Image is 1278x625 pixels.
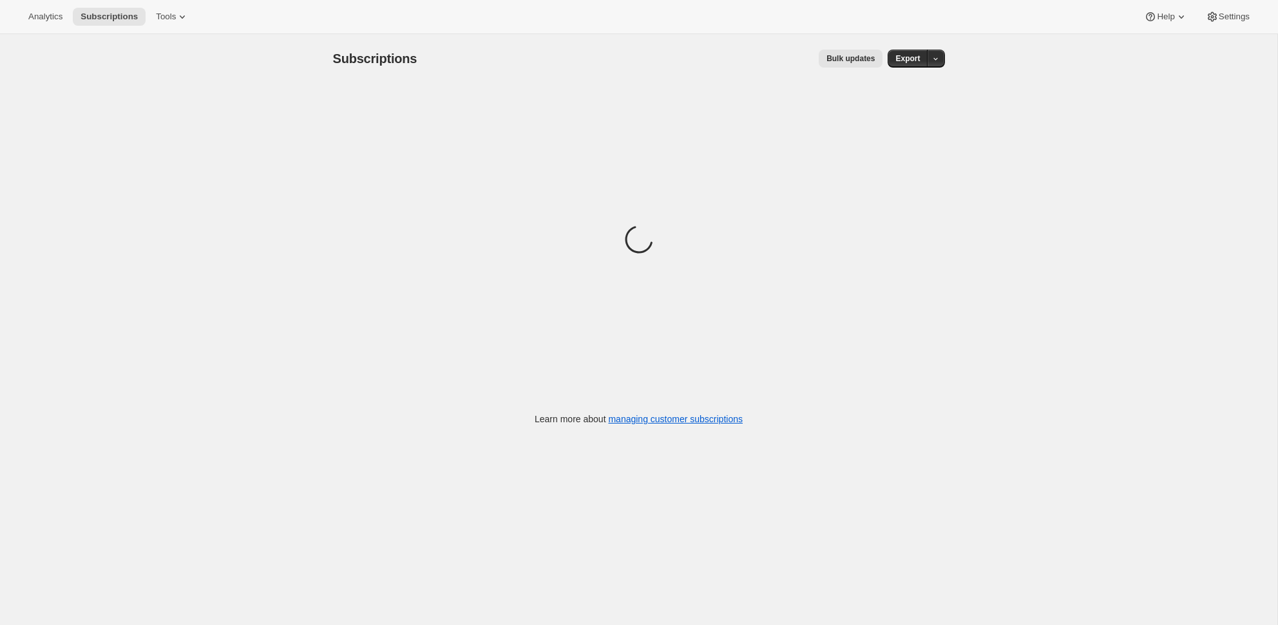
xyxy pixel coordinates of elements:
[1136,8,1195,26] button: Help
[28,12,62,22] span: Analytics
[1157,12,1174,22] span: Help
[81,12,138,22] span: Subscriptions
[148,8,196,26] button: Tools
[819,50,882,68] button: Bulk updates
[73,8,146,26] button: Subscriptions
[826,53,875,64] span: Bulk updates
[156,12,176,22] span: Tools
[21,8,70,26] button: Analytics
[888,50,928,68] button: Export
[895,53,920,64] span: Export
[535,413,743,425] p: Learn more about
[1198,8,1257,26] button: Settings
[333,51,417,66] span: Subscriptions
[1219,12,1250,22] span: Settings
[608,414,743,424] a: managing customer subscriptions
